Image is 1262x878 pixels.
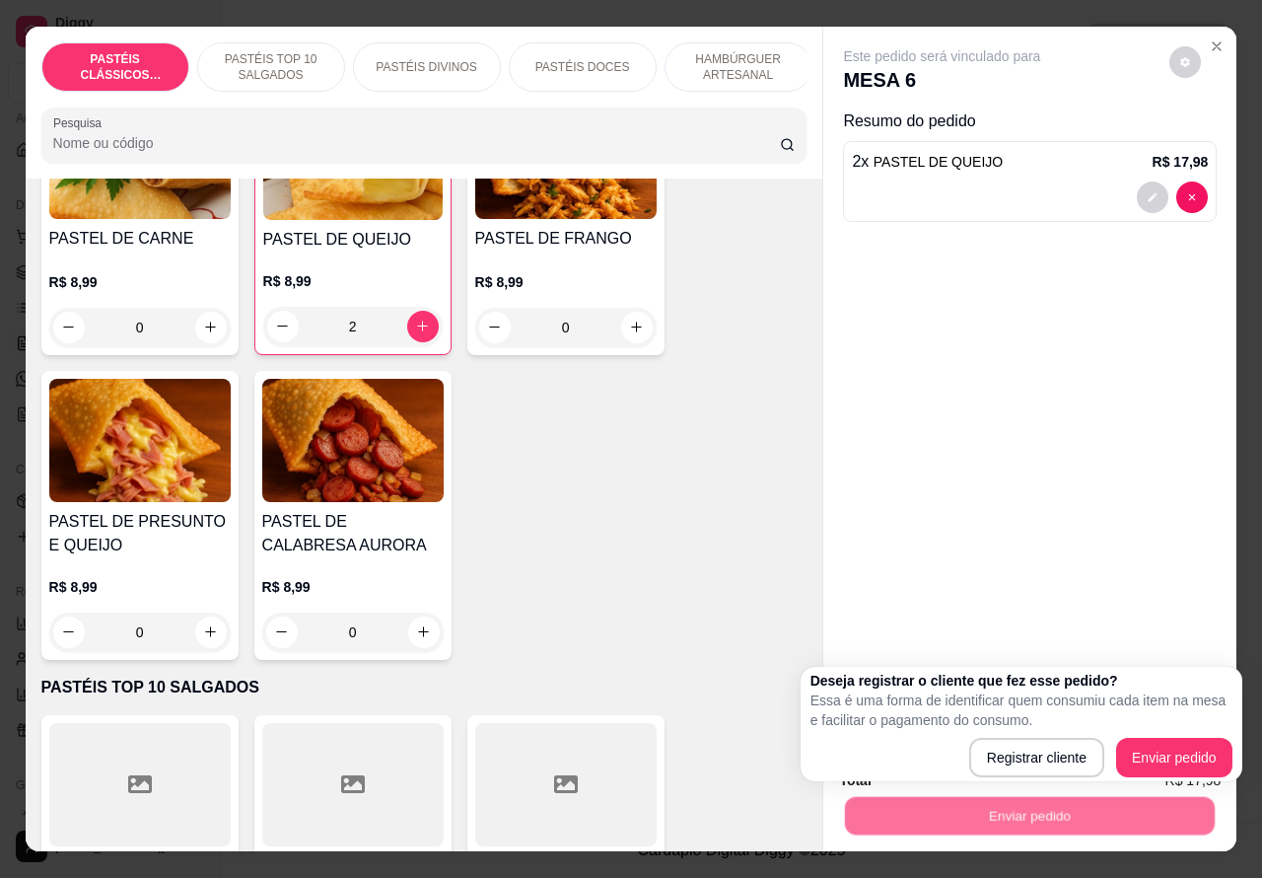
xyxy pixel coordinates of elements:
h4: PASTEL DE PRESUNTO E QUEIJO [49,510,231,557]
span: PASTEL DE QUEIJO [874,154,1003,170]
button: increase-product-quantity [195,617,227,648]
button: Enviar pedido [1116,738,1232,777]
h4: PASTEL DE CARNE [49,227,231,251]
p: PASTÉIS TOP 10 SALGADOS [41,676,807,699]
p: R$ 8,99 [475,272,657,292]
input: Pesquisa [53,133,780,153]
p: Este pedido será vinculado para [843,46,1040,66]
p: R$ 8,99 [49,577,231,597]
p: 2 x [852,150,1003,174]
p: PASTÉIS DOCES [535,59,630,75]
p: PASTÉIS DIVINOS [376,59,476,75]
img: product-image [262,379,444,502]
button: increase-product-quantity [408,617,440,648]
button: decrease-product-quantity [1137,182,1168,213]
p: R$ 8,99 [49,272,231,292]
button: increase-product-quantity [195,312,227,343]
p: R$ 8,99 [262,577,444,597]
p: Resumo do pedido [843,110,1217,133]
button: Registrar cliente [969,738,1104,777]
p: MESA 6 [843,66,1040,94]
button: decrease-product-quantity [479,312,511,343]
h4: PASTEL DE FRANGO [475,227,657,251]
p: PASTÉIS CLÁSSICOS SALGADOS [58,51,173,83]
button: increase-product-quantity [621,312,653,343]
button: Close [1201,31,1232,62]
button: Enviar pedido [845,797,1215,836]
h4: PASTEL DE CALABRESA AURORA [262,510,444,557]
button: decrease-product-quantity [53,617,85,648]
label: Pesquisa [53,114,108,131]
button: decrease-product-quantity [53,312,85,343]
button: decrease-product-quantity [266,617,298,648]
button: decrease-product-quantity [1169,46,1201,78]
p: PASTÉIS TOP 10 SALGADOS [214,51,328,83]
h4: PASTEL DE QUEIJO [263,228,443,252]
p: R$ 8,99 [263,271,443,291]
button: increase-product-quantity [407,311,439,342]
button: decrease-product-quantity [1176,182,1208,213]
p: R$ 17,98 [1153,152,1209,172]
h2: Deseja registrar o cliente que fez esse pedido? [810,671,1232,691]
p: HAMBÚRGUER ARTESANAL [681,51,796,83]
img: product-image [49,379,231,502]
button: decrease-product-quantity [267,311,299,342]
p: Essa é uma forma de identificar quem consumiu cada item na mesa e facilitar o pagamento do consumo. [810,691,1232,730]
